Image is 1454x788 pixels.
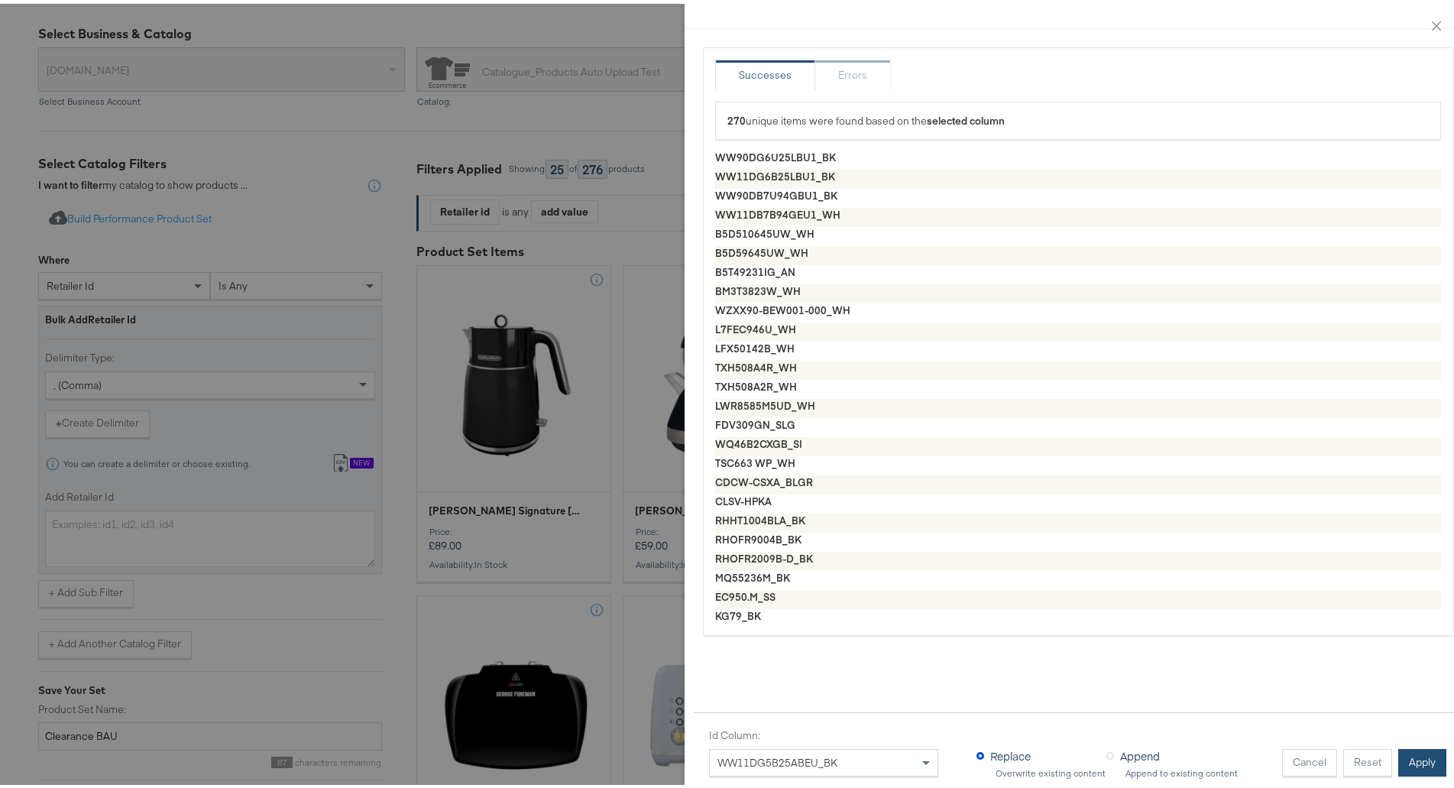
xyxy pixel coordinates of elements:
span: Replace [990,744,1031,760]
button: Apply [1398,745,1446,773]
strong: RHOFR9004B_BK [715,529,801,543]
strong: B5T49231IG_AN [715,261,795,275]
strong: RHHT1004BLA_BK [715,510,805,524]
strong: RHOFR2009B-D_BK [715,548,813,562]
strong: TXH508A4R_WH [715,357,797,371]
strong: MQ55236M_BK [715,567,790,581]
button: Reset [1343,745,1392,773]
strong: TXH508A2R_WH [715,376,797,390]
strong: CLSV-HPKA [715,491,772,504]
strong: FDV309GN_SLG [715,414,795,428]
span: Append [1120,744,1160,760]
strong: LFX50142B_WH [715,338,795,352]
strong: WZXX90-BEW001-000_WH [715,300,850,313]
div: Overwrite existing content [995,764,1106,775]
strong: B5D59645UW_WH [715,242,808,256]
div: Append to existing content [1125,764,1239,775]
button: Cancel [1282,745,1337,773]
strong: WQ46B2CXGB_SI [715,433,802,447]
strong: EC950.M_SS [715,586,776,600]
span: close [1430,16,1443,28]
strong: WW11DG6B25LBU1_BK [715,166,835,180]
strong: LWR8585M5UD_WH [715,395,815,409]
strong: B5D510645UW_WH [715,223,814,237]
div: Successes [739,64,792,79]
strong: L7FEC946U_WH [715,319,796,332]
strong: WW90DG6U25LBU1_BK [715,147,836,161]
span: WW11DG5B25ABEU_BK [717,752,837,766]
strong: BM3T3823W_WH [715,281,801,294]
strong: 270 [727,110,746,124]
strong: KG79_BK [715,605,761,619]
strong: CDCW-CSXA_BLGR [715,472,813,485]
strong: WW90DB7U94GBU1_BK [715,185,837,199]
strong: TSC663 WP_WH [715,452,795,466]
strong: selected column [927,110,1005,124]
label: Id Column: [709,725,938,739]
span: unique items were found based on the [727,110,1005,125]
strong: WW11DB7B94GEU1_WH [715,204,840,218]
